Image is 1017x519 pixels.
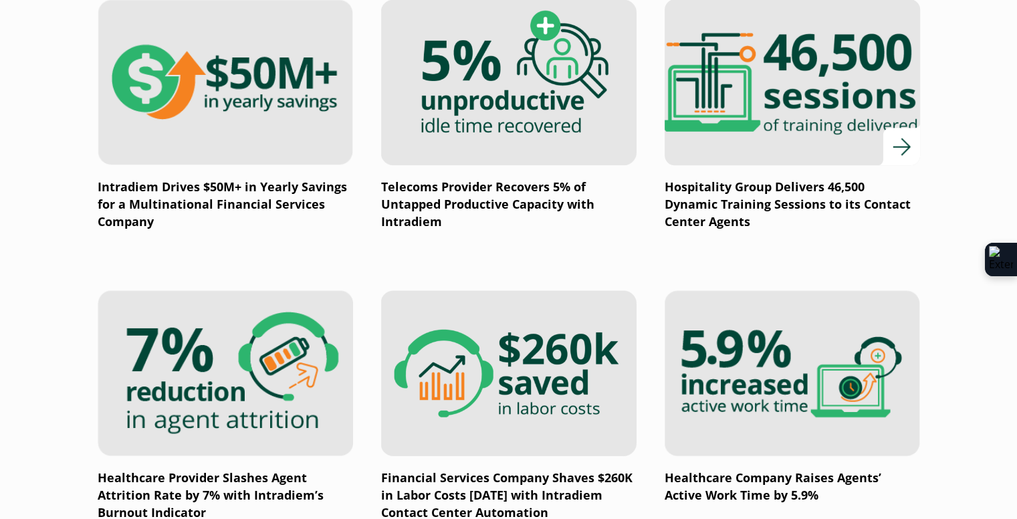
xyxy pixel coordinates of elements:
p: Healthcare Company Raises Agents’ Active Work Time by 5.9% [665,470,920,504]
a: Healthcare Company Raises Agents’ Active Work Time by 5.9% [665,290,920,504]
p: Hospitality Group Delivers 46,500 Dynamic Training Sessions to its Contact Center Agents [665,179,920,231]
p: Intradiem Drives $50M+ in Yearly Savings for a Multinational Financial Services Company [98,179,353,231]
p: Telecoms Provider Recovers 5% of Untapped Productive Capacity with Intradiem [381,179,637,231]
img: Extension Icon [989,246,1013,273]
